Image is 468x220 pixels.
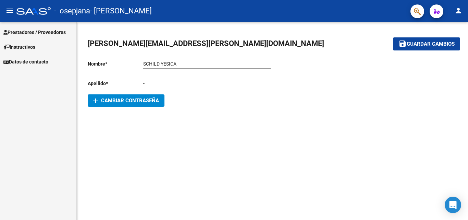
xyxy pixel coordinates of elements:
span: Datos de contacto [3,58,48,66]
button: Cambiar Contraseña [88,94,164,107]
span: Guardar cambios [407,41,455,47]
span: Instructivos [3,43,35,51]
mat-icon: menu [5,7,14,15]
p: Nombre [88,60,143,68]
p: Apellido [88,80,143,87]
span: - [PERSON_NAME] [90,3,152,19]
mat-icon: add [91,97,100,105]
mat-icon: person [454,7,463,15]
span: Cambiar Contraseña [93,97,159,104]
span: Prestadores / Proveedores [3,28,66,36]
button: Guardar cambios [393,37,460,50]
div: Open Intercom Messenger [445,197,461,213]
span: - osepjana [54,3,90,19]
mat-icon: save [398,39,407,48]
span: [PERSON_NAME][EMAIL_ADDRESS][PERSON_NAME][DOMAIN_NAME] [88,39,324,48]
